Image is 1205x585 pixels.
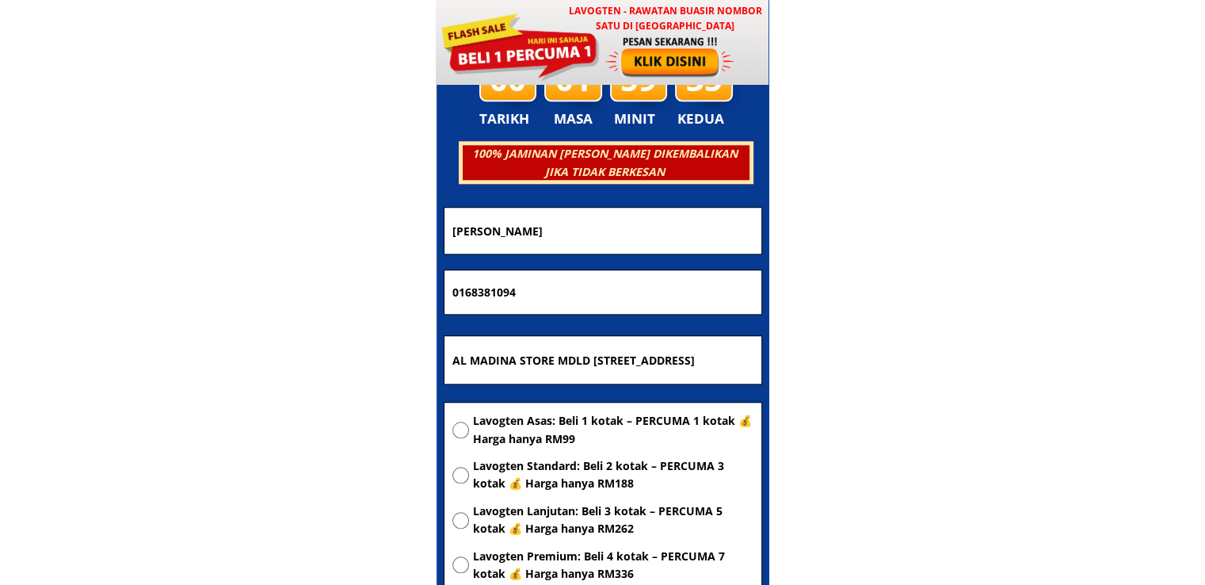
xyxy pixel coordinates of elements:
span: Lavogten Asas: Beli 1 kotak – PERCUMA 1 kotak 💰 Harga hanya RM99 [473,412,753,448]
h3: KEDUA [677,108,729,130]
h3: LAVOGTEN - Rawatan Buasir Nombor Satu di [GEOGRAPHIC_DATA] [561,3,769,33]
span: Lavogten Lanjutan: Beli 3 kotak – PERCUMA 5 kotak 💰 Harga hanya RM262 [473,503,753,538]
span: Lavogten Standard: Beli 2 kotak – PERCUMA 3 kotak 💰 Harga hanya RM188 [473,457,753,493]
h3: 100% JAMINAN [PERSON_NAME] DIKEMBALIKAN JIKA TIDAK BERKESAN [460,145,749,181]
span: Lavogten Premium: Beli 4 kotak – PERCUMA 7 kotak 💰 Harga hanya RM336 [473,548,753,583]
h3: TARIKH [479,108,546,130]
input: Alamat [448,336,757,384]
input: Nama penuh [448,208,757,253]
h3: MASA [547,108,601,130]
h3: MINIT [614,108,662,130]
input: Nombor Telefon Bimbit [448,270,757,315]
